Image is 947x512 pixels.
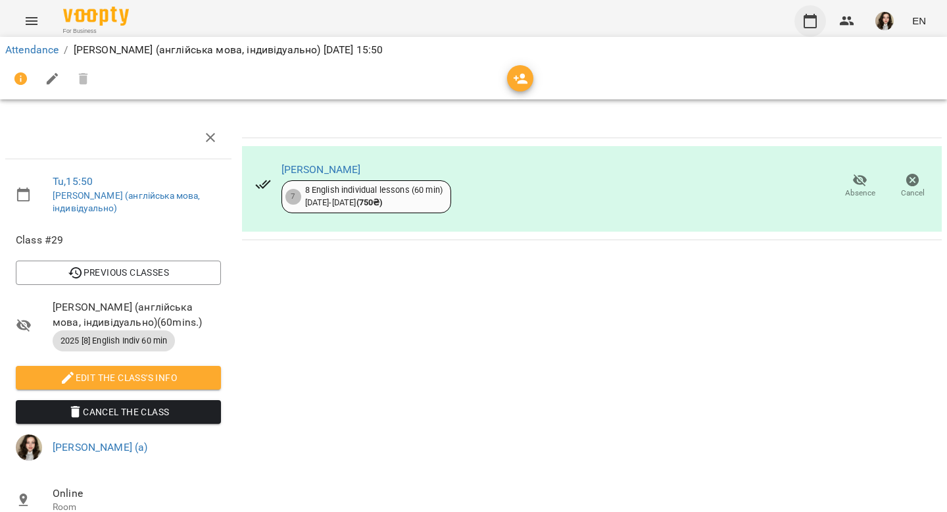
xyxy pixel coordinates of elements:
[53,335,175,347] span: 2025 [8] English Indiv 60 min
[886,168,939,205] button: Cancel
[285,189,301,205] div: 7
[26,370,210,386] span: Edit the class's Info
[26,265,210,280] span: Previous Classes
[845,188,875,199] span: Absence
[16,366,221,390] button: Edit the class's Info
[53,299,221,330] span: [PERSON_NAME] (англійська мова, індивідуально) ( 60 mins. )
[16,261,221,284] button: Previous Classes
[875,12,894,30] img: ebd0ea8fb81319dcbaacf11cd4698c16.JPG
[5,42,942,58] nav: breadcrumb
[834,168,886,205] button: Absence
[53,190,201,214] a: [PERSON_NAME] (англійська мова, індивідуально)
[901,188,925,199] span: Cancel
[16,232,221,248] span: Class #29
[912,14,926,28] span: EN
[64,42,68,58] li: /
[63,27,129,36] span: For Business
[907,9,931,33] button: EN
[63,7,129,26] img: Voopty Logo
[5,43,59,56] a: Attendance
[53,175,93,188] a: Tu , 15:50
[16,5,47,37] button: Menu
[16,434,42,461] img: ebd0ea8fb81319dcbaacf11cd4698c16.JPG
[16,400,221,424] button: Cancel the class
[53,441,148,453] a: [PERSON_NAME] (а)
[26,404,210,420] span: Cancel the class
[74,42,383,58] p: [PERSON_NAME] (англійська мова, індивідуально) [DATE] 15:50
[356,197,383,207] b: ( 750 ₴ )
[305,184,443,209] div: 8 English individual lessons (60 min) [DATE] - [DATE]
[281,163,361,176] a: [PERSON_NAME]
[53,486,221,501] span: Online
